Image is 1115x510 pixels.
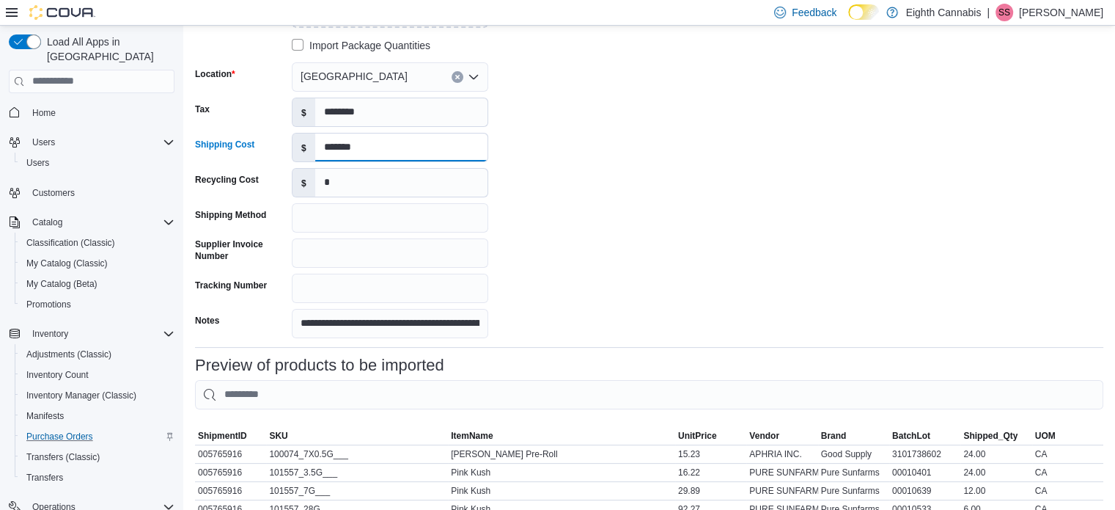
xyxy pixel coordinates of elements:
[448,464,675,481] div: Pink Kush
[21,469,174,487] span: Transfers
[892,430,930,442] span: BatchLot
[15,426,180,447] button: Purchase Orders
[195,427,266,445] button: ShipmentID
[889,464,960,481] div: 00010401
[1035,430,1056,442] span: UOM
[848,20,849,21] span: Dark Mode
[996,4,1013,21] div: Shari Smiley
[195,380,1103,409] input: This is a search bar. As you type, the results lower in the page will automatically filter.
[15,233,180,253] button: Classification (Classic)
[21,428,99,445] a: Purchase Orders
[26,134,174,151] span: Users
[21,387,142,404] a: Inventory Manager (Classic)
[195,174,259,186] label: Recycling Cost
[26,134,61,151] button: Users
[675,464,746,481] div: 16.22
[15,385,180,406] button: Inventory Manager (Classic)
[3,132,180,153] button: Users
[292,37,430,54] label: Import Package Quantities
[21,346,117,363] a: Adjustments (Classic)
[26,325,74,343] button: Inventory
[26,237,115,249] span: Classification (Classic)
[3,102,180,123] button: Home
[26,472,63,484] span: Transfers
[21,275,174,293] span: My Catalog (Beta)
[15,406,180,426] button: Manifests
[21,387,174,404] span: Inventory Manager (Classic)
[889,427,960,445] button: BatchLot
[21,407,70,425] a: Manifests
[21,366,174,384] span: Inventory Count
[3,212,180,233] button: Catalog
[15,467,180,488] button: Transfers
[195,209,266,221] label: Shipping Method
[26,183,174,202] span: Customers
[1032,464,1103,481] div: CA
[195,482,266,500] div: 005765916
[26,258,108,269] span: My Catalog (Classic)
[818,427,889,445] button: Brand
[818,464,889,481] div: Pure Sunfarms
[905,4,981,21] p: Eighth Cannabis
[21,234,174,252] span: Classification (Classic)
[3,324,180,344] button: Inventory
[26,349,111,360] span: Adjustments (Classic)
[15,344,180,365] button: Adjustments (Classic)
[292,134,315,161] label: $
[21,255,174,272] span: My Catalog (Classic)
[848,4,879,20] input: Dark Mode
[821,430,847,442] span: Brand
[1032,445,1103,463] div: CA
[292,169,315,197] label: $
[21,275,103,293] a: My Catalog (Beta)
[746,482,817,500] div: PURE SUNFARMS CANADA CORP.
[15,274,180,294] button: My Catalog (Beta)
[21,407,174,425] span: Manifests
[195,68,235,80] label: Location
[292,98,315,126] label: $
[987,4,990,21] p: |
[301,68,408,85] span: [GEOGRAPHIC_DATA]
[195,464,266,481] div: 005765916
[195,103,210,115] label: Tax
[269,430,287,442] span: SKU
[26,451,100,463] span: Transfers (Classic)
[3,182,180,203] button: Customers
[15,294,180,315] button: Promotions
[448,482,675,500] div: Pink Kush
[26,214,174,231] span: Catalog
[15,447,180,467] button: Transfers (Classic)
[32,107,56,119] span: Home
[21,448,106,466] a: Transfers (Classic)
[448,445,675,463] div: [PERSON_NAME] Pre-Roll
[26,278,97,290] span: My Catalog (Beta)
[195,315,219,327] label: Notes
[21,154,174,172] span: Users
[675,482,746,500] div: 29.89
[26,103,174,122] span: Home
[29,5,95,20] img: Cova
[889,482,960,500] div: 00010639
[26,104,62,122] a: Home
[26,390,136,401] span: Inventory Manager (Classic)
[21,255,114,272] a: My Catalog (Classic)
[749,430,779,442] span: Vendor
[451,430,493,442] span: ItemName
[21,296,174,313] span: Promotions
[960,445,1031,463] div: 24.00
[32,136,55,148] span: Users
[15,253,180,274] button: My Catalog (Classic)
[452,71,463,83] button: Clear input
[675,445,746,463] div: 15.23
[963,430,1018,442] span: Shipped_Qty
[960,464,1031,481] div: 24.00
[26,299,71,310] span: Promotions
[26,184,81,202] a: Customers
[1032,482,1103,500] div: CA
[960,482,1031,500] div: 12.00
[26,214,68,231] button: Catalog
[889,445,960,463] div: 3101738602
[746,464,817,481] div: PURE SUNFARMS CANADA CORP.
[26,410,64,422] span: Manifests
[32,187,75,199] span: Customers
